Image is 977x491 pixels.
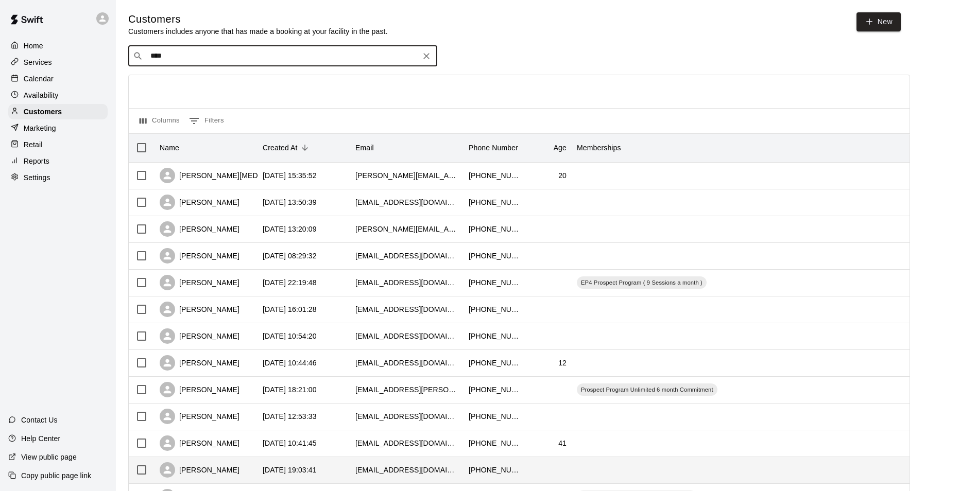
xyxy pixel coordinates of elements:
[469,133,518,162] div: Phone Number
[24,107,62,117] p: Customers
[155,133,258,162] div: Name
[263,438,317,448] div: 2025-09-06 10:41:45
[24,139,43,150] p: Retail
[263,331,317,341] div: 2025-09-07 10:54:20
[263,170,317,181] div: 2025-09-08 15:35:52
[350,133,464,162] div: Email
[21,470,91,481] p: Copy public page link
[263,304,317,314] div: 2025-09-07 16:01:28
[355,197,458,207] div: osoriokj2022@gmail.com
[856,12,901,31] a: New
[21,433,60,444] p: Help Center
[263,465,317,475] div: 2025-09-04 19:03:41
[469,358,520,368] div: +13472203934
[8,153,108,169] a: Reports
[298,141,312,155] button: Sort
[577,133,621,162] div: Memberships
[8,38,108,54] div: Home
[263,384,317,395] div: 2025-09-06 18:21:00
[128,12,388,26] h5: Customers
[160,355,239,371] div: [PERSON_NAME]
[469,197,520,207] div: +19173916752
[355,277,458,288] div: neshajovic@gmail.com
[355,133,374,162] div: Email
[355,331,458,341] div: jenheerwig@gmail.com
[8,120,108,136] a: Marketing
[469,251,520,261] div: +19176767047
[469,465,520,475] div: +19177335914
[469,384,520,395] div: +13476843167
[355,224,458,234] div: christopher.joseph.han@gmail.com
[577,276,707,289] div: EP4 Prospect Program ( 9 Sessions a month )
[469,170,520,181] div: +19172825511
[469,277,520,288] div: +16468126230
[8,87,108,103] a: Availability
[355,251,458,261] div: matlynch@gmail.com
[263,411,317,422] div: 2025-09-06 12:53:33
[263,277,317,288] div: 2025-09-07 22:19:48
[464,133,525,162] div: Phone Number
[469,224,520,234] div: +12014525786
[558,358,567,368] div: 12
[160,435,239,451] div: [PERSON_NAME]
[8,137,108,152] a: Retail
[160,133,179,162] div: Name
[263,133,298,162] div: Created At
[577,278,707,287] span: EP4 Prospect Program ( 9 Sessions a month )
[263,251,317,261] div: 2025-09-08 08:29:32
[577,383,717,396] div: Prospect Program Unlimited 6 month Commitment
[469,438,520,448] div: +447795106655
[554,133,567,162] div: Age
[355,438,458,448] div: tomlewis@outlook.com
[24,41,43,51] p: Home
[8,71,108,86] a: Calendar
[263,224,317,234] div: 2025-09-08 13:20:09
[24,156,49,166] p: Reports
[355,384,458,395] div: eve.adames@icloud.com
[355,358,458,368] div: coachkenley@gmail.com
[24,74,54,84] p: Calendar
[21,415,58,425] p: Contact Us
[160,409,239,424] div: [PERSON_NAME]
[8,170,108,185] a: Settings
[128,46,437,66] div: Search customers by name or email
[24,172,50,183] p: Settings
[558,170,567,181] div: 20
[128,26,388,37] p: Customers includes anyone that has made a booking at your facility in the past.
[24,123,56,133] p: Marketing
[577,385,717,394] span: Prospect Program Unlimited 6 month Commitment
[258,133,350,162] div: Created At
[469,331,520,341] div: +19177101795
[355,304,458,314] div: oeborden@icloud.com
[469,304,520,314] div: +16467851142
[355,170,458,181] div: emma.taoyn@gmail.com
[263,358,317,368] div: 2025-09-07 10:44:46
[160,302,239,317] div: [PERSON_NAME]
[186,113,227,129] button: Show filters
[160,221,239,237] div: [PERSON_NAME]
[24,57,52,67] p: Services
[263,197,317,207] div: 2025-09-08 13:50:39
[8,104,108,119] a: Customers
[525,133,572,162] div: Age
[160,462,239,478] div: [PERSON_NAME]
[8,55,108,70] a: Services
[160,382,239,397] div: [PERSON_NAME]
[21,452,77,462] p: View public page
[572,133,726,162] div: Memberships
[419,49,434,63] button: Clear
[160,328,239,344] div: [PERSON_NAME]
[469,411,520,422] div: +17186500180
[137,113,182,129] button: Select columns
[558,438,567,448] div: 41
[160,168,299,183] div: [PERSON_NAME][MEDICAL_DATA]
[160,275,239,290] div: [PERSON_NAME]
